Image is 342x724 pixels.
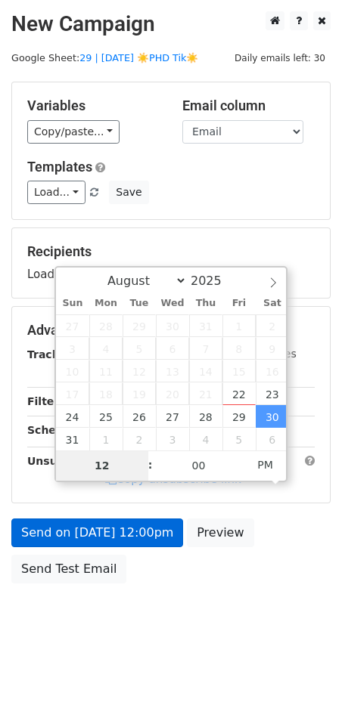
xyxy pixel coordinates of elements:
span: August 6, 2025 [156,337,189,360]
span: August 30, 2025 [256,405,289,428]
span: August 27, 2025 [156,405,189,428]
span: August 31, 2025 [56,428,89,450]
span: August 12, 2025 [123,360,156,382]
a: Send Test Email [11,555,126,583]
span: September 6, 2025 [256,428,289,450]
span: August 23, 2025 [256,382,289,405]
span: August 29, 2025 [222,405,256,428]
span: Click to toggle [244,450,286,480]
input: Year [187,274,241,288]
strong: Filters [27,395,66,407]
span: : [148,450,153,480]
span: July 30, 2025 [156,314,189,337]
small: Google Sheet: [11,52,198,63]
span: Daily emails left: 30 [229,50,331,67]
span: August 8, 2025 [222,337,256,360]
span: Tue [123,299,156,308]
span: August 13, 2025 [156,360,189,382]
h5: Variables [27,97,160,114]
div: Loading... [27,243,315,283]
label: UTM Codes [237,346,296,362]
span: August 7, 2025 [189,337,222,360]
span: August 9, 2025 [256,337,289,360]
span: September 3, 2025 [156,428,189,450]
a: Preview [187,518,253,547]
span: August 22, 2025 [222,382,256,405]
span: July 27, 2025 [56,314,89,337]
span: August 20, 2025 [156,382,189,405]
span: August 10, 2025 [56,360,89,382]
span: August 2, 2025 [256,314,289,337]
span: August 15, 2025 [222,360,256,382]
h5: Recipients [27,243,315,260]
button: Save [109,181,148,204]
span: August 5, 2025 [123,337,156,360]
span: Mon [89,299,123,308]
span: September 5, 2025 [222,428,256,450]
span: July 28, 2025 [89,314,123,337]
span: September 1, 2025 [89,428,123,450]
span: September 4, 2025 [189,428,222,450]
input: Minute [153,450,245,481]
span: Wed [156,299,189,308]
strong: Unsubscribe [27,455,101,467]
span: August 16, 2025 [256,360,289,382]
span: August 17, 2025 [56,382,89,405]
h2: New Campaign [11,11,331,37]
input: Hour [56,450,148,481]
span: August 18, 2025 [89,382,123,405]
span: Fri [222,299,256,308]
span: Sat [256,299,289,308]
a: Copy unsubscribe link [105,472,241,486]
span: August 11, 2025 [89,360,123,382]
a: Send on [DATE] 12:00pm [11,518,183,547]
span: August 4, 2025 [89,337,123,360]
iframe: Chat Widget [266,651,342,724]
span: August 1, 2025 [222,314,256,337]
span: August 19, 2025 [123,382,156,405]
span: August 14, 2025 [189,360,222,382]
a: Load... [27,181,85,204]
span: August 3, 2025 [56,337,89,360]
span: September 2, 2025 [123,428,156,450]
a: Daily emails left: 30 [229,52,331,63]
span: July 31, 2025 [189,314,222,337]
span: August 25, 2025 [89,405,123,428]
span: August 24, 2025 [56,405,89,428]
span: July 29, 2025 [123,314,156,337]
span: August 26, 2025 [123,405,156,428]
span: Sun [56,299,89,308]
a: 29 | [DATE] ☀️PHD Tik☀️ [79,52,198,63]
a: Copy/paste... [27,120,120,144]
h5: Advanced [27,322,315,339]
span: August 28, 2025 [189,405,222,428]
span: August 21, 2025 [189,382,222,405]
h5: Email column [182,97,315,114]
strong: Tracking [27,348,78,360]
span: Thu [189,299,222,308]
strong: Schedule [27,424,82,436]
a: Templates [27,159,92,175]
